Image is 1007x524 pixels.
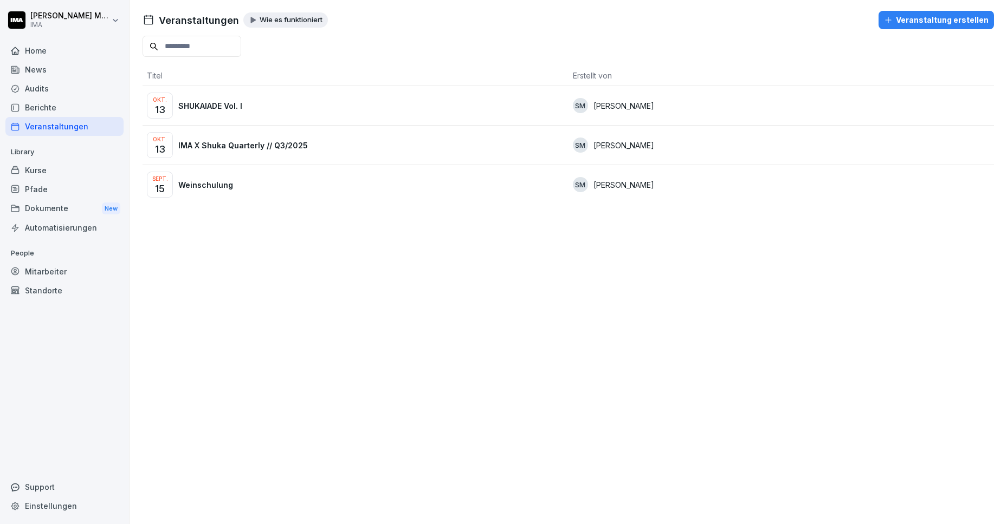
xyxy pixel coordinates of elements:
a: Home [5,41,124,60]
p: IMA [30,21,109,29]
a: DokumenteNew [5,199,124,219]
p: Okt. [153,135,167,143]
a: Automatisierungen [5,218,124,237]
div: SM [573,137,588,153]
a: Pfade [5,180,124,199]
div: New [102,202,120,215]
p: People [5,245,124,262]
a: Einstellungen [5,496,124,515]
a: Berichte [5,98,124,117]
span: Titel [147,71,163,80]
p: Sept. [152,175,168,182]
div: Veranstaltung erstellen [884,14,989,26]
p: [PERSON_NAME] [593,100,654,112]
span: Erstellt von [573,71,612,80]
div: SM [573,98,588,113]
p: IMA X Shuka Quarterly // Q3/2025 [178,140,308,151]
p: Wie es funktioniert [260,16,322,24]
p: [PERSON_NAME] [593,179,654,191]
p: [PERSON_NAME] Milanovska [30,11,109,21]
a: Mitarbeiter [5,262,124,281]
p: Library [5,143,124,161]
a: Audits [5,79,124,98]
p: Weinschulung [178,179,233,191]
p: [PERSON_NAME] [593,140,654,151]
p: 13 [155,144,165,155]
div: Dokumente [5,199,124,219]
div: Support [5,477,124,496]
a: Veranstaltungen [5,117,124,136]
button: Veranstaltung erstellen [879,11,994,29]
p: Okt. [153,96,167,103]
h1: Veranstaltungen [159,13,239,28]
p: 15 [155,184,165,194]
a: News [5,60,124,79]
a: Standorte [5,281,124,300]
div: SM [573,177,588,192]
p: 13 [155,104,165,115]
p: SHUKAIADE Vol. I [178,100,242,112]
a: Kurse [5,161,124,180]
